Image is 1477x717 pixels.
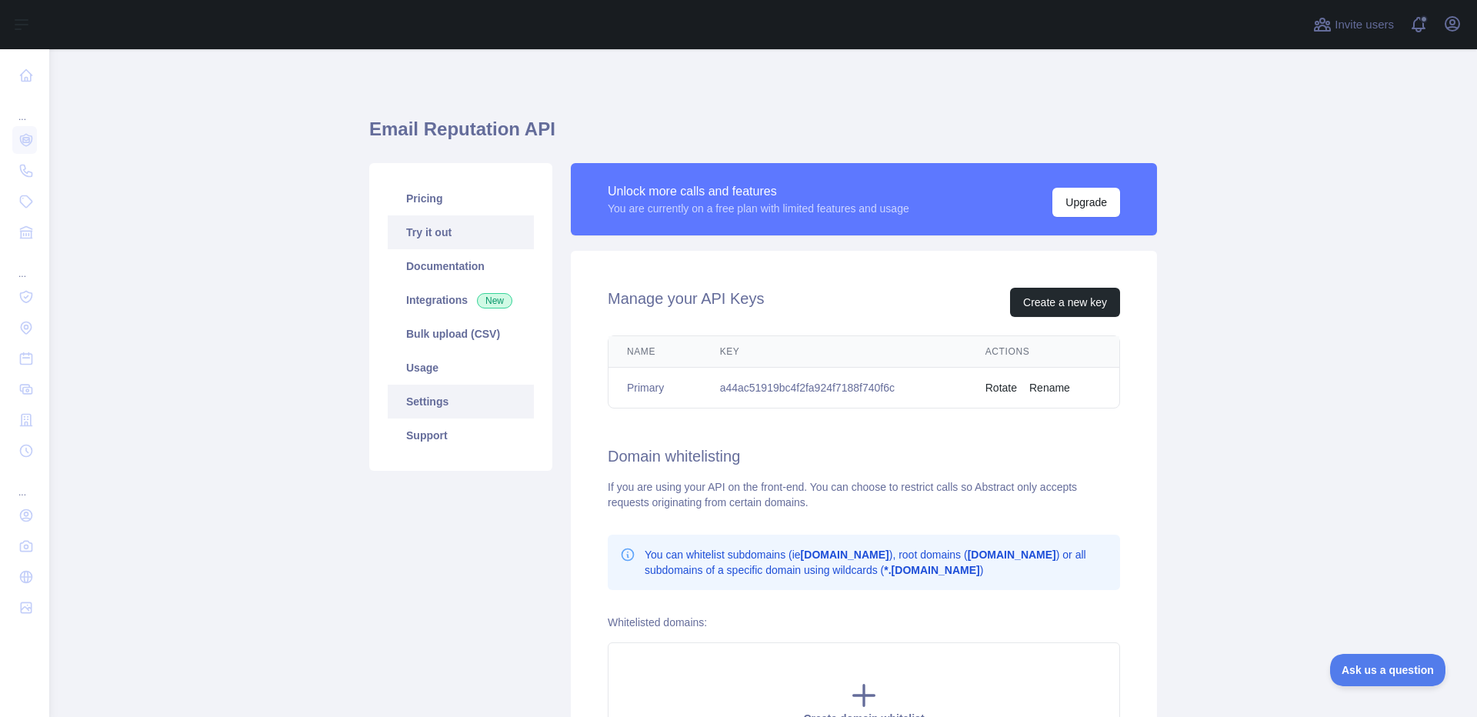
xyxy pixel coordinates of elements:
div: ... [12,468,37,499]
a: Settings [388,385,534,419]
iframe: Toggle Customer Support [1330,654,1446,686]
td: a44ac51919bc4f2fa924f7188f740f6c [702,368,967,409]
a: Try it out [388,215,534,249]
button: Rename [1029,380,1070,395]
a: Support [388,419,534,452]
div: You are currently on a free plan with limited features and usage [608,201,909,216]
p: You can whitelist subdomains (ie ), root domains ( ) or all subdomains of a specific domain using... [645,547,1108,578]
span: Invite users [1335,16,1394,34]
th: Actions [967,336,1119,368]
a: Documentation [388,249,534,283]
label: Whitelisted domains: [608,616,707,629]
h2: Manage your API Keys [608,288,764,317]
button: Upgrade [1052,188,1120,217]
button: Invite users [1310,12,1397,37]
b: *.[DOMAIN_NAME] [884,564,979,576]
div: ... [12,249,37,280]
h2: Domain whitelisting [608,445,1120,467]
h1: Email Reputation API [369,117,1157,154]
b: [DOMAIN_NAME] [968,549,1056,561]
div: Unlock more calls and features [608,182,909,201]
a: Integrations New [388,283,534,317]
button: Create a new key [1010,288,1120,317]
a: Pricing [388,182,534,215]
span: New [477,293,512,308]
div: If you are using your API on the front-end. You can choose to restrict calls so Abstract only acc... [608,479,1120,510]
a: Bulk upload (CSV) [388,317,534,351]
button: Rotate [985,380,1017,395]
b: [DOMAIN_NAME] [801,549,889,561]
th: Key [702,336,967,368]
td: Primary [608,368,702,409]
th: Name [608,336,702,368]
a: Usage [388,351,534,385]
div: ... [12,92,37,123]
